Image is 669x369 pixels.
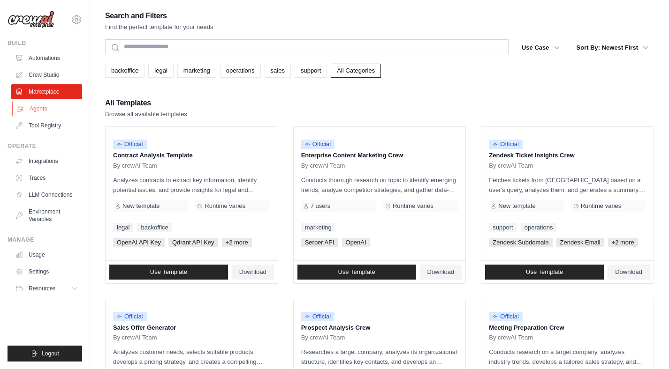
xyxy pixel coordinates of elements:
[301,140,335,149] span: Official
[301,238,338,247] span: Serper API
[489,140,523,149] span: Official
[526,268,563,276] span: Use Template
[331,64,381,78] a: All Categories
[11,281,82,296] button: Resources
[168,238,218,247] span: Qdrant API Key
[489,312,523,321] span: Official
[489,347,646,367] p: Conducts research on a target company, analyzes industry trends, develops a tailored sales strate...
[222,238,252,247] span: +2 more
[11,170,82,185] a: Traces
[489,323,646,332] p: Meeting Preparation Crew
[342,238,370,247] span: OpenAI
[113,140,147,149] span: Official
[489,238,552,247] span: Zendesk Subdomain
[42,350,59,357] span: Logout
[137,223,172,232] a: backoffice
[301,347,458,367] p: Researches a target company, analyzes its organizational structure, identifies key contacts, and ...
[489,175,646,195] p: Fetches tickets from [GEOGRAPHIC_DATA] based on a user's query, analyzes them, and generates a su...
[232,265,274,280] a: Download
[105,96,187,110] h2: All Templates
[393,202,433,210] span: Runtime varies
[150,268,187,276] span: Use Template
[11,187,82,202] a: LLM Connections
[122,202,160,210] span: New template
[311,202,331,210] span: 7 users
[301,323,458,332] p: Prospect Analysis Crew
[109,265,228,280] a: Use Template
[113,238,165,247] span: OpenAI API Key
[8,142,82,150] div: Operate
[12,101,83,116] a: Agents
[105,110,187,119] p: Browse all available templates
[239,268,266,276] span: Download
[148,64,173,78] a: legal
[11,247,82,262] a: Usage
[297,265,416,280] a: Use Template
[105,64,144,78] a: backoffice
[295,64,327,78] a: support
[11,67,82,82] a: Crew Studio
[11,204,82,227] a: Environment Variables
[427,268,455,276] span: Download
[11,264,82,279] a: Settings
[8,236,82,244] div: Manage
[11,154,82,169] a: Integrations
[608,265,650,280] a: Download
[301,151,458,160] p: Enterprise Content Marketing Crew
[113,162,157,170] span: By crewAI Team
[489,151,646,160] p: Zendesk Ticket Insights Crew
[301,312,335,321] span: Official
[113,223,133,232] a: legal
[338,268,375,276] span: Use Template
[489,223,517,232] a: support
[498,202,535,210] span: New template
[301,223,335,232] a: marketing
[571,39,654,56] button: Sort By: Newest First
[177,64,216,78] a: marketing
[29,285,55,292] span: Resources
[420,265,462,280] a: Download
[301,175,458,195] p: Conducts thorough research on topic to identify emerging trends, analyze competitor strategies, a...
[105,9,213,22] h2: Search and Filters
[556,238,604,247] span: Zendesk Email
[485,265,604,280] a: Use Template
[113,323,270,332] p: Sales Offer Generator
[113,175,270,195] p: Analyzes contracts to extract key information, identify potential issues, and provide insights fo...
[8,39,82,47] div: Build
[113,347,270,367] p: Analyzes customer needs, selects suitable products, develops a pricing strategy, and creates a co...
[581,202,622,210] span: Runtime varies
[615,268,642,276] span: Download
[608,238,638,247] span: +2 more
[489,334,533,341] span: By crewAI Team
[301,162,345,170] span: By crewAI Team
[220,64,261,78] a: operations
[489,162,533,170] span: By crewAI Team
[8,346,82,362] button: Logout
[516,39,565,56] button: Use Case
[205,202,245,210] span: Runtime varies
[11,84,82,99] a: Marketplace
[521,223,557,232] a: operations
[301,334,345,341] span: By crewAI Team
[265,64,291,78] a: sales
[113,312,147,321] span: Official
[105,22,213,32] p: Find the perfect template for your needs
[8,11,54,29] img: Logo
[113,151,270,160] p: Contract Analysis Template
[11,118,82,133] a: Tool Registry
[113,334,157,341] span: By crewAI Team
[11,51,82,66] a: Automations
